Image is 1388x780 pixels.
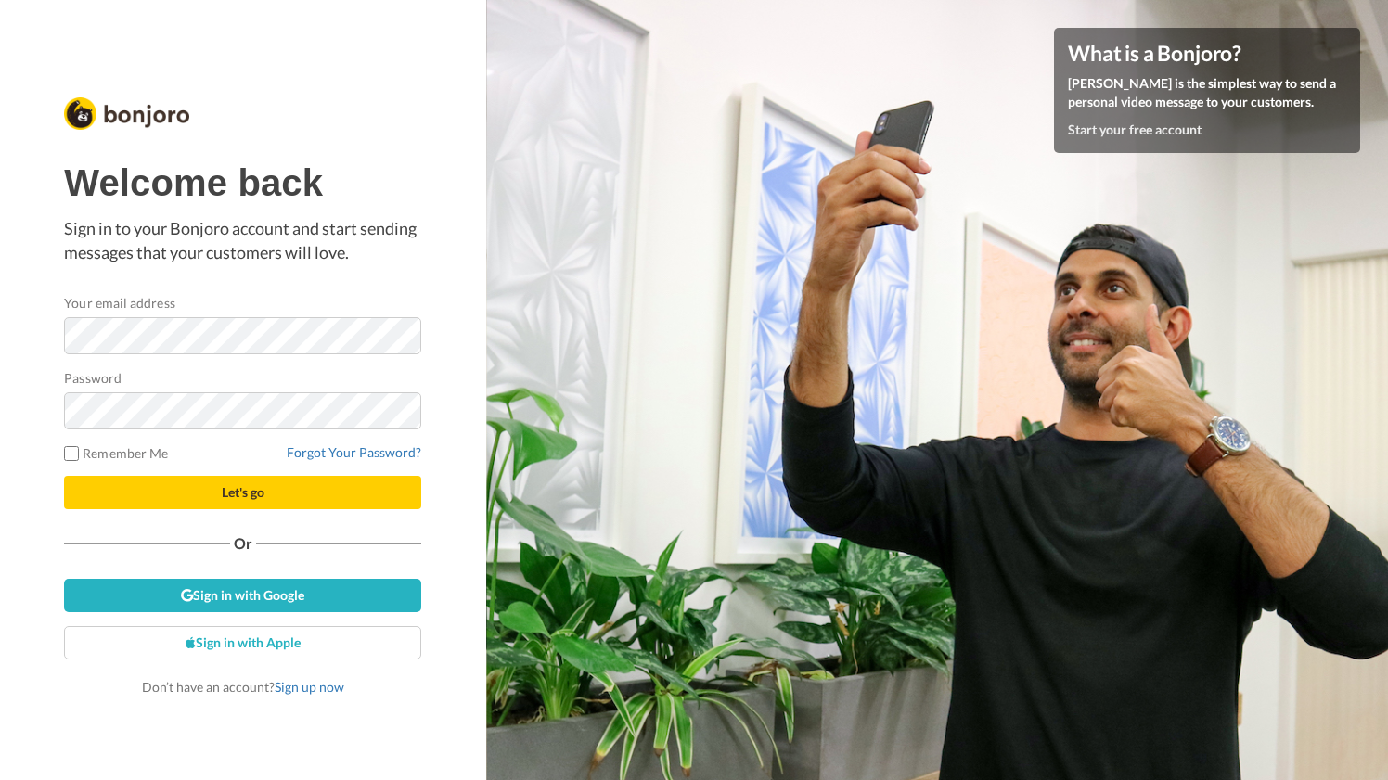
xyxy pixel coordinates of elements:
[287,444,421,460] a: Forgot Your Password?
[1068,121,1202,137] a: Start your free account
[64,579,421,612] a: Sign in with Google
[275,679,344,695] a: Sign up now
[142,679,344,695] span: Don’t have an account?
[1068,42,1346,65] h4: What is a Bonjoro?
[64,626,421,659] a: Sign in with Apple
[222,484,264,500] span: Let's go
[1068,74,1346,111] p: [PERSON_NAME] is the simplest way to send a personal video message to your customers.
[64,476,421,509] button: Let's go
[64,443,168,463] label: Remember Me
[64,217,421,264] p: Sign in to your Bonjoro account and start sending messages that your customers will love.
[64,162,421,203] h1: Welcome back
[64,446,79,461] input: Remember Me
[64,293,174,313] label: Your email address
[64,368,122,388] label: Password
[230,537,256,550] span: Or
